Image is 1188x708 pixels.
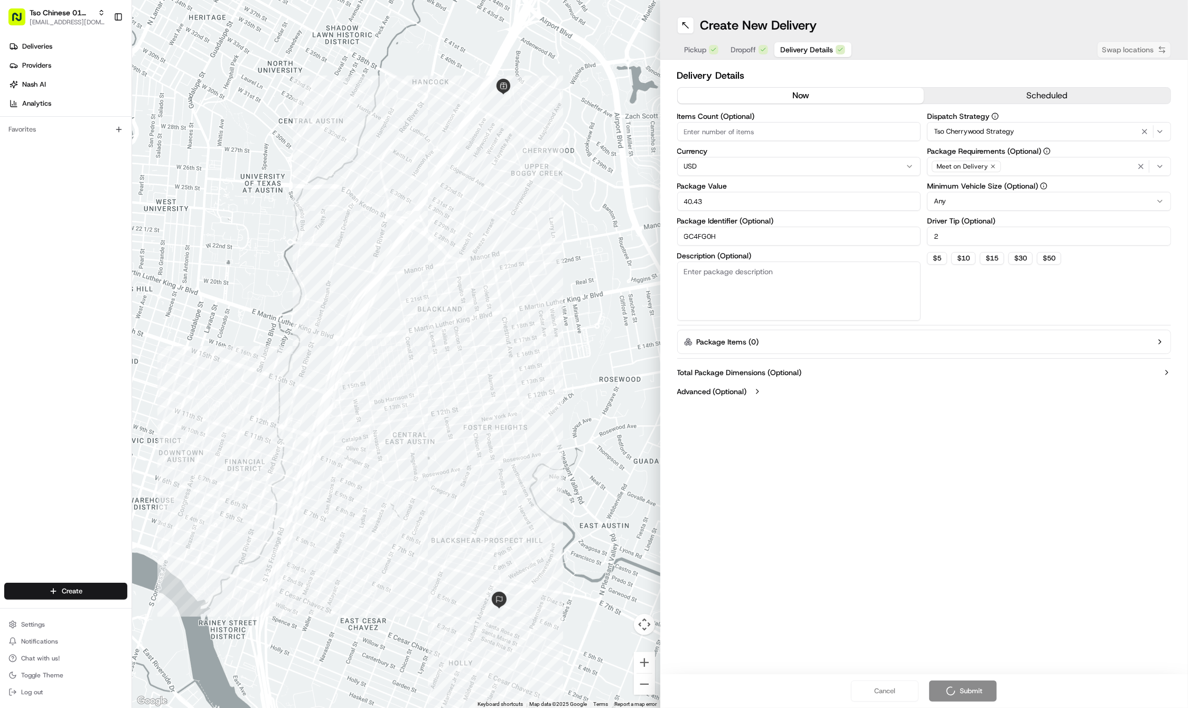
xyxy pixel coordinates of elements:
button: now [678,88,924,104]
span: API Documentation [100,154,170,164]
button: Total Package Dimensions (Optional) [677,367,1172,378]
span: Tso Cherrywood Strategy [934,127,1014,136]
input: Enter package value [677,192,921,211]
button: [EMAIL_ADDRESS][DOMAIN_NAME] [30,18,105,26]
div: 📗 [11,155,19,163]
p: Welcome 👋 [11,43,192,60]
img: 1736555255976-a54dd68f-1ca7-489b-9aae-adbdc363a1c4 [11,101,30,120]
span: Deliveries [22,42,52,51]
button: $15 [980,252,1004,265]
span: Settings [21,620,45,629]
input: Enter driver tip amount [927,227,1171,246]
label: Driver Tip (Optional) [927,217,1171,225]
label: Currency [677,147,921,155]
span: Providers [22,61,51,70]
span: Dropoff [731,44,756,55]
label: Package Identifier (Optional) [677,217,921,225]
label: Items Count (Optional) [677,113,921,120]
button: scheduled [924,88,1171,104]
label: Package Value [677,182,921,190]
span: Map data ©2025 Google [530,701,587,707]
div: 💻 [89,155,98,163]
button: Tso Cherrywood Strategy [927,122,1171,141]
span: Meet on Delivery [937,162,988,171]
span: Create [62,586,82,596]
button: Create [4,583,127,600]
button: Minimum Vehicle Size (Optional) [1040,182,1047,190]
button: Notifications [4,634,127,649]
button: Keyboard shortcuts [478,701,523,708]
span: Pickup [685,44,707,55]
button: Meet on Delivery [927,157,1171,176]
a: Terms [594,701,609,707]
label: Minimum Vehicle Size (Optional) [927,182,1171,190]
button: Package Items (0) [677,330,1172,354]
label: Package Requirements (Optional) [927,147,1171,155]
h2: Delivery Details [677,68,1172,83]
span: Nash AI [22,80,46,89]
a: Analytics [4,95,132,112]
button: Log out [4,685,127,700]
button: Map camera controls [634,614,655,635]
img: Google [135,694,170,708]
button: Advanced (Optional) [677,386,1172,397]
label: Package Items ( 0 ) [697,337,759,347]
button: Chat with us! [4,651,127,666]
h1: Create New Delivery [700,17,817,34]
label: Dispatch Strategy [927,113,1171,120]
div: Start new chat [36,101,173,112]
button: Zoom in [634,652,655,673]
span: Log out [21,688,43,696]
span: Delivery Details [781,44,834,55]
button: Package Requirements (Optional) [1043,147,1051,155]
span: Knowledge Base [21,154,81,164]
input: Clear [27,69,174,80]
button: $50 [1037,252,1061,265]
label: Description (Optional) [677,252,921,259]
span: Chat with us! [21,654,60,663]
button: $10 [951,252,976,265]
button: Dispatch Strategy [991,113,999,120]
button: Zoom out [634,674,655,695]
a: 📗Knowledge Base [6,150,85,169]
a: Deliveries [4,38,132,55]
div: We're available if you need us! [36,112,134,120]
button: $30 [1008,252,1033,265]
span: Pylon [105,180,128,188]
span: Toggle Theme [21,671,63,679]
a: Powered byPylon [74,179,128,188]
input: Enter package identifier [677,227,921,246]
label: Advanced (Optional) [677,386,747,397]
button: Start new chat [180,105,192,117]
button: Tso Chinese 01 Cherrywood [30,7,93,18]
a: Open this area in Google Maps (opens a new window) [135,694,170,708]
button: $5 [927,252,947,265]
span: Analytics [22,99,51,108]
a: 💻API Documentation [85,150,174,169]
input: Enter number of items [677,122,921,141]
button: Toggle Theme [4,668,127,683]
a: Nash AI [4,76,132,93]
label: Total Package Dimensions (Optional) [677,367,802,378]
span: Notifications [21,637,58,646]
img: Nash [11,11,32,32]
a: Report a map error [615,701,657,707]
button: Tso Chinese 01 Cherrywood[EMAIL_ADDRESS][DOMAIN_NAME] [4,4,109,30]
button: Settings [4,617,127,632]
a: Providers [4,57,132,74]
div: Favorites [4,121,127,138]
